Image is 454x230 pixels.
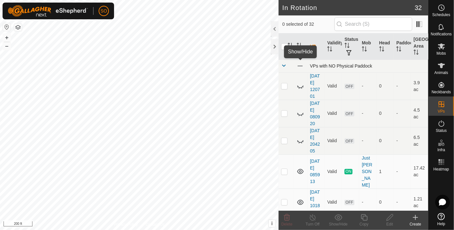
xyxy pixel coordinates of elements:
[325,221,351,227] div: Show/Hide
[271,221,272,226] span: i
[394,189,411,216] td: -
[411,127,428,154] td: 6.5 ac
[3,42,11,50] button: –
[325,154,342,189] td: Valid
[310,63,426,69] div: VPs with NO Physical Paddock
[282,4,415,12] h2: In Rotation
[269,220,276,227] button: i
[310,128,320,153] a: [DATE] 204205
[334,17,412,31] input: Search (S)
[362,47,367,52] p-sorticon: Activate to sort
[437,222,445,226] span: Help
[379,47,384,52] p-sorticon: Activate to sort
[310,189,320,215] a: [DATE] 101844
[377,189,394,216] td: 0
[429,210,454,228] a: Help
[394,33,411,60] th: Paddock
[344,169,352,174] span: ON
[415,3,422,13] span: 32
[377,127,394,154] td: 0
[3,23,11,31] button: Reset Map
[307,33,325,60] th: VP
[344,111,354,116] span: OFF
[325,127,342,154] td: Valid
[282,21,334,28] span: 0 selected of 32
[362,137,374,144] div: -
[437,51,446,55] span: Mobs
[8,5,88,17] img: Gallagher Logo
[344,138,354,144] span: OFF
[310,101,320,126] a: [DATE] 080920
[327,47,332,52] p-sorticon: Activate to sort
[411,72,428,100] td: 3.9 ac
[359,33,377,60] th: Mob
[432,13,450,17] span: Schedules
[394,100,411,127] td: -
[281,222,293,226] span: Delete
[310,73,320,99] a: [DATE] 120701
[344,84,354,89] span: OFF
[288,44,293,49] p-sorticon: Activate to sort
[146,222,165,227] a: Contact Us
[362,199,374,206] div: -
[436,129,447,133] span: Status
[351,221,377,227] div: Copy
[411,154,428,189] td: 17.42 ac
[394,154,411,189] td: -
[14,23,22,31] button: Map Layers
[377,154,394,189] td: 1
[414,51,419,56] p-sorticon: Activate to sort
[325,189,342,216] td: Valid
[325,100,342,127] td: Valid
[431,32,452,36] span: Notifications
[438,109,445,113] span: VPs
[377,33,394,60] th: Head
[432,90,451,94] span: Neckbands
[403,221,428,227] div: Create
[377,100,394,127] td: 0
[394,72,411,100] td: -
[377,221,403,227] div: Edit
[394,127,411,154] td: -
[362,110,374,117] div: -
[434,71,448,75] span: Animals
[362,83,374,89] div: -
[101,8,107,14] span: SO
[300,221,325,227] div: Turn Off
[297,44,302,49] p-sorticon: Activate to sort
[342,33,359,60] th: Status
[310,159,320,184] a: [DATE] 085913
[411,189,428,216] td: 1.21 ac
[377,72,394,100] td: 0
[411,33,428,60] th: [GEOGRAPHIC_DATA] Area
[396,47,401,52] p-sorticon: Activate to sort
[114,222,138,227] a: Privacy Policy
[3,34,11,41] button: +
[437,148,445,152] span: Infra
[344,200,354,205] span: OFF
[325,72,342,100] td: Valid
[362,155,374,189] div: Just [PERSON_NAME]
[411,100,428,127] td: 4.5 ac
[325,33,342,60] th: Validity
[344,44,350,49] p-sorticon: Activate to sort
[433,167,449,171] span: Heatmap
